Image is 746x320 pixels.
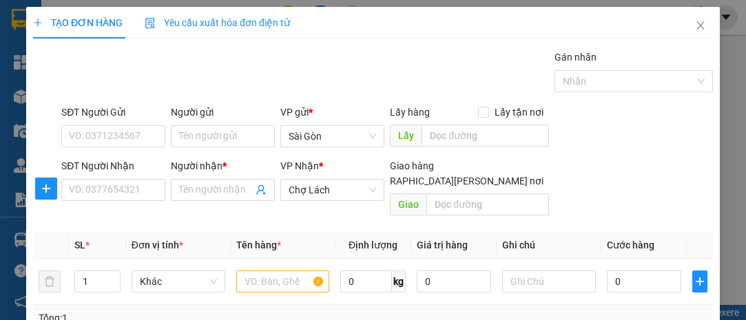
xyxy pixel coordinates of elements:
[349,239,397,250] span: Định lượng
[695,20,706,31] span: close
[681,7,720,45] button: Close
[171,105,275,120] div: Người gửi
[39,270,61,292] button: delete
[280,105,384,120] div: VP gửi
[35,178,57,200] button: plus
[256,184,267,195] span: user-add
[502,270,596,292] input: Ghi Chú
[417,270,491,292] input: 0
[145,18,156,29] img: icon
[36,183,56,194] span: plus
[33,17,123,28] span: TẠO ĐƠN HÀNG
[289,126,376,147] span: Sài Gòn
[74,239,85,250] span: SL
[140,271,217,292] span: Khác
[61,105,165,120] div: SĐT Người Gửi
[392,270,406,292] span: kg
[692,270,707,292] button: plus
[422,125,548,147] input: Dọc đường
[236,239,280,250] span: Tên hàng
[145,17,290,28] span: Yêu cầu xuất hóa đơn điện tử
[555,52,597,63] label: Gán nhãn
[693,276,707,287] span: plus
[171,158,275,173] div: Người nhận
[33,18,43,28] span: plus
[61,158,165,173] div: SĐT Người Nhận
[280,160,319,171] span: VP Nhận
[390,107,430,118] span: Lấy hàng
[390,125,422,147] span: Lấy
[417,239,468,250] span: Giá trị hàng
[236,270,329,292] input: VD: Bàn, Ghế
[390,160,434,171] span: Giao hàng
[289,180,376,200] span: Chợ Lách
[607,239,654,250] span: Cước hàng
[497,232,601,259] th: Ghi chú
[426,193,548,215] input: Dọc đường
[132,239,183,250] span: Đơn vị tính
[489,105,549,120] span: Lấy tận nơi
[355,173,549,189] span: [GEOGRAPHIC_DATA][PERSON_NAME] nơi
[390,193,426,215] span: Giao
